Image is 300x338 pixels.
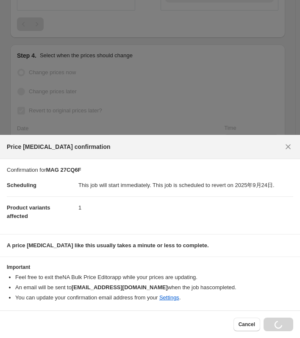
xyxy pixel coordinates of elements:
[7,166,293,174] p: Confirmation for
[281,140,295,154] button: Close
[7,264,293,271] h3: Important
[78,174,293,196] dd: This job will start immediately. This job is scheduled to revert on 2025年9月24日.
[7,182,36,188] span: Scheduling
[7,204,50,219] span: Product variants affected
[233,318,260,331] button: Cancel
[239,321,255,328] span: Cancel
[159,294,179,301] a: Settings
[72,284,168,291] b: [EMAIL_ADDRESS][DOMAIN_NAME]
[7,242,209,249] b: A price [MEDICAL_DATA] like this usually takes a minute or less to complete.
[78,196,293,219] dd: 1
[15,283,293,292] li: An email will be sent to when the job has completed .
[15,293,293,302] li: You can update your confirmation email address from your .
[7,142,111,151] span: Price [MEDICAL_DATA] confirmation
[46,167,81,173] b: MAG 27CQ6F
[15,273,293,282] li: Feel free to exit the NA Bulk Price Editor app while your prices are updating.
